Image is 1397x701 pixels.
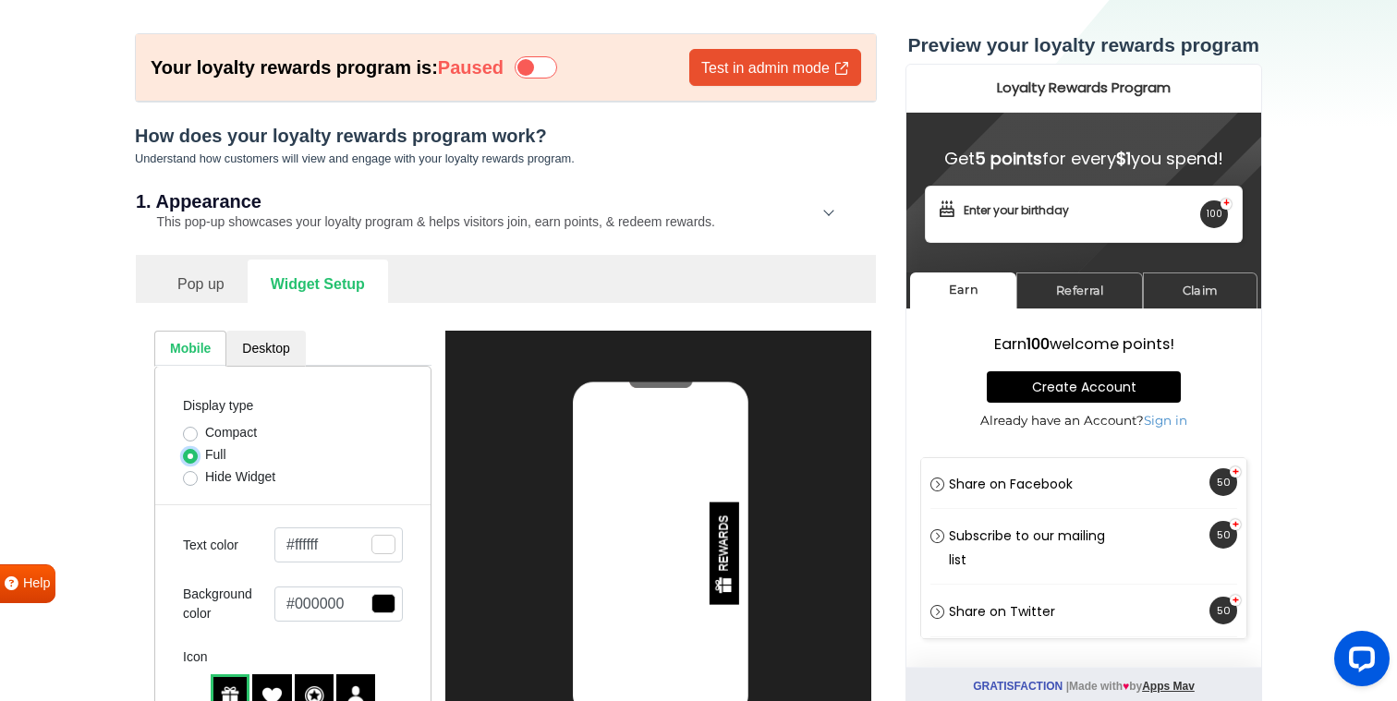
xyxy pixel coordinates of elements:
[136,192,820,211] h2: 1. Appearance
[205,423,257,442] label: Compact
[217,616,224,629] i: ♥
[135,125,877,147] h5: How does your loyalty rewards program work?
[121,270,144,291] strong: 100
[111,209,237,245] a: Referral
[81,308,275,339] a: Create Account
[69,83,137,106] strong: 5 points
[10,17,346,32] h2: Loyalty Rewards Program
[33,272,323,289] h3: Earn welcome points!
[183,647,207,667] label: Icon
[23,574,51,594] span: Help
[205,467,275,487] label: Hide Widget
[67,616,157,629] a: Gratisfaction
[135,151,575,165] small: Understand how customers will view and engage with your loyalty rewards program.
[151,56,504,79] h6: Your loyalty rewards program is:
[211,83,225,106] strong: $1
[183,536,274,555] label: Text color
[237,616,289,629] a: Apps Mav
[905,33,1262,56] h3: Preview your loyalty rewards program
[136,214,715,229] small: This pop-up showcases your loyalty program & helps visitors join, earn points, & redeem rewards.
[1319,623,1397,701] iframe: LiveChat chat widget
[689,49,861,86] a: Test in admin mode
[238,349,282,364] a: Sign in
[5,209,111,244] a: Earn
[1,604,356,642] p: Made with by
[438,57,504,78] strong: Paused
[154,331,226,367] a: Mobile
[248,260,388,305] a: Widget Setup
[718,515,731,572] div: REWARDS
[183,396,253,416] label: Display type
[237,209,352,245] a: Claim
[714,576,733,595] img: 01-widget-icon.png
[161,616,164,629] span: |
[19,86,337,104] h4: Get for every you spend!
[205,445,226,465] label: Full
[33,348,323,366] p: Already have an Account?
[183,585,274,623] label: Background color
[154,260,248,305] a: Pop up
[226,331,305,367] a: Desktop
